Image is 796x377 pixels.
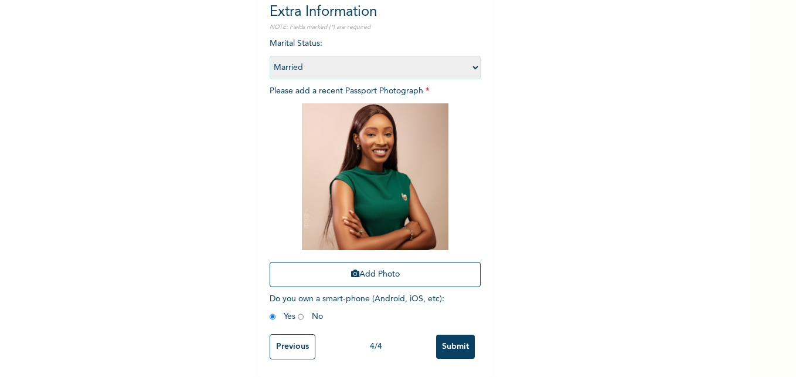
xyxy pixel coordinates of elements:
img: Crop [302,103,448,250]
button: Add Photo [270,262,481,287]
span: Do you own a smart-phone (Android, iOS, etc) : Yes No [270,295,444,321]
input: Previous [270,334,315,359]
p: NOTE: Fields marked (*) are required [270,23,481,32]
span: Marital Status : [270,39,481,72]
input: Submit [436,335,475,359]
div: 4 / 4 [315,341,436,353]
h2: Extra Information [270,2,481,23]
span: Please add a recent Passport Photograph [270,87,481,293]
